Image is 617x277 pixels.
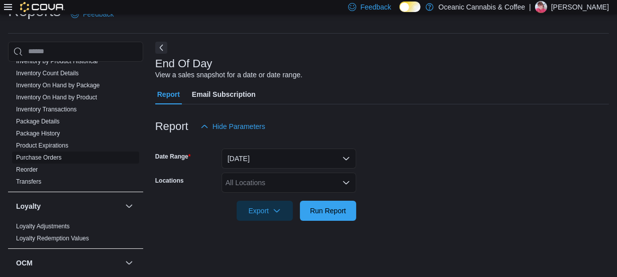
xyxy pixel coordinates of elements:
span: Run Report [310,206,346,216]
a: Inventory On Hand by Package [16,82,100,89]
span: Hide Parameters [213,121,265,131]
input: Dark Mode [399,2,421,12]
span: Inventory Count Details [16,69,79,77]
div: View a sales snapshot for a date or date range. [155,70,302,80]
a: Reorder [16,166,38,173]
button: Open list of options [342,179,350,187]
label: Locations [155,177,184,185]
a: Transfers [16,178,41,185]
button: Export [237,201,293,221]
span: Feedback [360,2,391,12]
span: Inventory Transactions [16,105,77,113]
button: OCM [16,258,121,268]
h3: Loyalty [16,201,41,211]
img: Cova [20,2,65,12]
span: Email Subscription [192,84,256,104]
a: Package Details [16,118,60,125]
span: Product Expirations [16,142,68,150]
button: Loyalty [123,200,135,212]
span: Feedback [83,9,114,19]
a: Loyalty Adjustments [16,223,70,230]
h3: Report [155,120,188,132]
p: Oceanic Cannabis & Coffee [439,1,526,13]
span: Loyalty Redemption Values [16,234,89,242]
a: Inventory Transactions [16,106,77,113]
a: Purchase Orders [16,154,62,161]
span: Inventory On Hand by Package [16,81,100,89]
span: Report [157,84,180,104]
p: | [529,1,531,13]
h3: OCM [16,258,33,268]
p: [PERSON_NAME] [551,1,609,13]
span: Loyalty Adjustments [16,222,70,230]
span: Package Details [16,117,60,125]
a: Inventory Count Details [16,70,79,77]
div: Loyalty [8,220,143,248]
a: Loyalty Redemption Values [16,235,89,242]
span: Export [243,201,287,221]
h3: End Of Day [155,58,213,70]
button: OCM [123,257,135,269]
span: Purchase Orders [16,154,62,162]
button: Next [155,42,167,54]
button: [DATE] [222,149,356,169]
span: Transfers [16,178,41,186]
a: Inventory On Hand by Product [16,94,97,101]
button: Hide Parameters [196,116,269,136]
div: Inventory [8,43,143,192]
span: Dark Mode [399,12,400,13]
label: Date Range [155,153,191,161]
a: Inventory by Product Historical [16,58,98,65]
a: Feedback [67,4,118,24]
span: Package History [16,129,60,137]
span: Inventory On Hand by Product [16,93,97,101]
div: Tina Vokey [535,1,547,13]
a: Product Expirations [16,142,68,149]
button: Loyalty [16,201,121,211]
span: Reorder [16,166,38,174]
button: Run Report [300,201,356,221]
a: Package History [16,130,60,137]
